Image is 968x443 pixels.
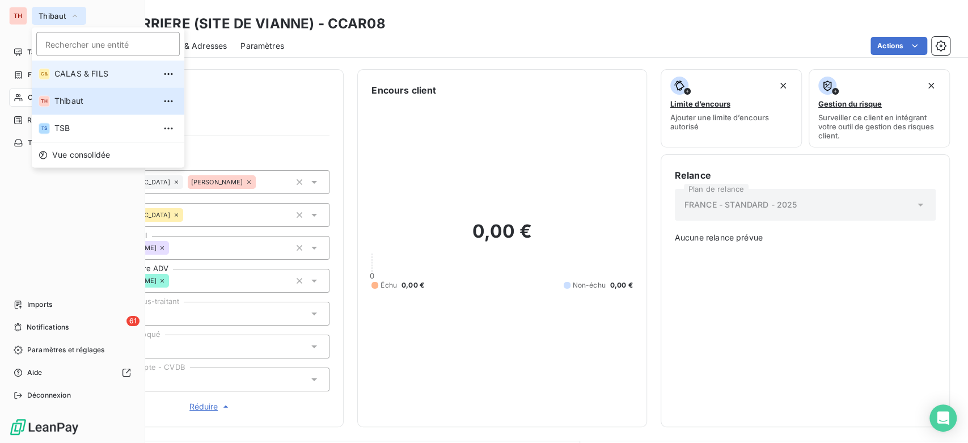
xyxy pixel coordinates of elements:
[670,113,792,131] span: Ajouter une limite d’encours autorisé
[189,401,231,412] span: Réduire
[36,32,180,56] input: placeholder
[69,83,329,97] h6: Informations client
[684,199,797,210] span: FRANCE - STANDARD - 2025
[28,70,57,80] span: Factures
[9,364,136,382] a: Aide
[675,168,936,182] h6: Relance
[370,271,374,280] span: 0
[126,316,140,326] span: 61
[661,69,802,147] button: Limite d’encoursAjouter une limite d’encours autorisé
[27,299,52,310] span: Imports
[870,37,927,55] button: Actions
[27,345,104,355] span: Paramètres et réglages
[39,95,50,107] div: TH
[52,149,110,161] span: Vue consolidée
[670,99,730,108] span: Limite d’encours
[9,418,79,436] img: Logo LeanPay
[91,400,329,413] button: Réduire
[27,322,69,332] span: Notifications
[256,177,265,187] input: Ajouter une valeur
[371,83,436,97] h6: Encours client
[818,113,940,140] span: Surveiller ce client en intégrant votre outil de gestion des risques client.
[100,14,386,34] h3: LA CARRIERE (SITE DE VIANNE) - CCAR08
[54,68,155,79] span: CALAS & FILS
[28,138,52,148] span: Tâches
[9,7,27,25] div: TH
[809,69,950,147] button: Gestion du risqueSurveiller ce client en intégrant votre outil de gestion des risques client.
[818,99,882,108] span: Gestion du risque
[28,92,50,103] span: Clients
[27,47,80,57] span: Tableau de bord
[675,232,936,243] span: Aucune relance prévue
[39,68,50,79] div: C&
[27,115,57,125] span: Relances
[183,210,192,220] input: Ajouter une valeur
[929,404,957,432] div: Open Intercom Messenger
[27,368,43,378] span: Aide
[371,220,632,254] h2: 0,00 €
[91,145,329,161] span: Propriétés Client
[147,40,227,52] span: Contacts & Adresses
[27,390,71,400] span: Déconnexion
[381,280,397,290] span: Échu
[169,276,178,286] input: Ajouter une valeur
[610,280,633,290] span: 0,00 €
[39,11,66,20] span: Thibaut
[169,243,178,253] input: Ajouter une valeur
[54,123,155,134] span: TSB
[573,280,606,290] span: Non-échu
[191,179,243,185] span: [PERSON_NAME]
[240,40,284,52] span: Paramètres
[401,280,424,290] span: 0,00 €
[39,123,50,134] div: TS
[54,95,155,107] span: Thibaut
